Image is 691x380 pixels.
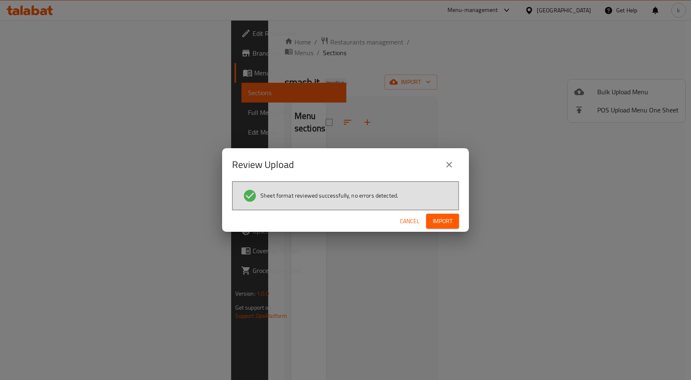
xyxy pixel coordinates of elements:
[439,155,459,175] button: close
[260,191,398,200] span: Sheet format reviewed successfully, no errors detected.
[433,216,452,226] span: Import
[400,216,420,226] span: Cancel
[232,158,294,171] h2: Review Upload
[426,214,459,229] button: Import
[397,214,423,229] button: Cancel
